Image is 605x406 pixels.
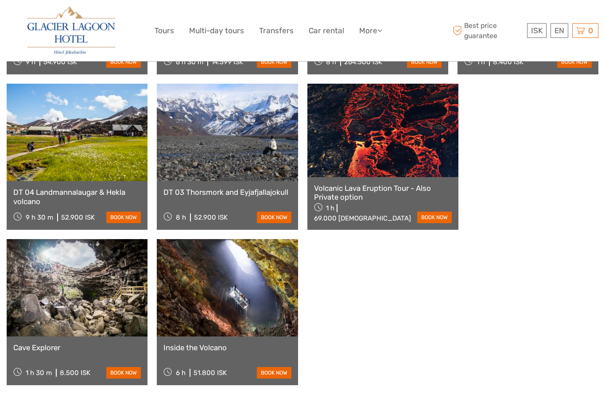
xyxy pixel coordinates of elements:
span: 6 h 30 m [176,58,203,66]
a: DT 03 Thorsmork and Eyjafjallajokull [163,188,291,197]
span: 1 h [326,205,334,213]
span: Best price guarantee [450,21,525,40]
span: ISK [531,26,543,35]
a: book now [106,57,141,68]
a: Inside the Volcano [163,344,291,352]
div: 8.500 ISK [60,369,90,377]
a: More [359,24,382,37]
div: 14.599 ISK [211,58,243,66]
span: 6 h [176,369,186,377]
a: Tours [155,24,174,37]
a: book now [257,57,291,68]
p: We're away right now. Please check back later! [12,15,100,23]
span: 8 h [176,214,186,222]
a: book now [106,367,141,379]
a: book now [407,57,442,68]
div: 264.500 ISK [344,58,382,66]
a: book now [557,57,592,68]
a: Multi-day tours [189,24,244,37]
span: 8 h [326,58,336,66]
span: 9 h 30 m [26,214,53,222]
a: book now [106,212,141,224]
div: 51.800 ISK [194,369,227,377]
div: EN [551,23,568,38]
span: 9 h [26,58,35,66]
div: 52.900 ISK [61,214,95,222]
span: 1 h 30 m [26,369,52,377]
a: book now [417,212,452,224]
a: DT 04 Landmannalaugar & Hekla volcano [13,188,141,206]
a: Cave Explorer [13,344,141,352]
a: Volcanic Lava Eruption Tour - Also Private option [314,184,452,202]
a: book now [257,367,291,379]
button: Open LiveChat chat widget [102,14,112,24]
a: Car rental [309,24,344,37]
div: 69.000 [DEMOGRAPHIC_DATA] [314,215,411,223]
a: Transfers [259,24,294,37]
div: 52.900 ISK [194,214,228,222]
a: book now [257,212,291,224]
span: 1 h [477,58,485,66]
img: 2790-86ba44ba-e5e5-4a53-8ab7-28051417b7bc_logo_big.jpg [27,7,115,55]
div: 8.400 ISK [493,58,524,66]
span: 0 [587,26,594,35]
div: 54.900 ISK [43,58,77,66]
